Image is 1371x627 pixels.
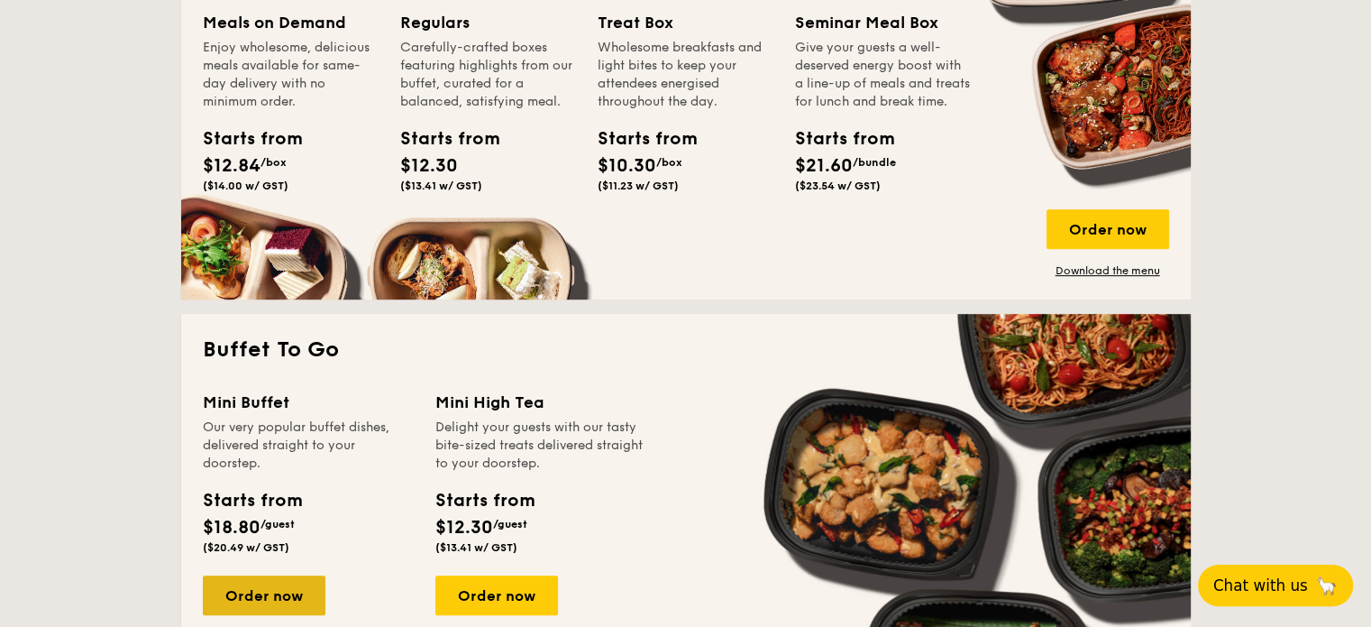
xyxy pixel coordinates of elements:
[435,541,517,554] span: ($13.41 w/ GST)
[203,419,414,473] div: Our very popular buffet dishes, delivered straight to your doorstep.
[598,39,773,111] div: Wholesome breakfasts and light bites to keep your attendees energised throughout the day.
[598,10,773,35] div: Treat Box
[435,517,493,539] span: $12.30
[203,390,414,415] div: Mini Buffet
[203,180,288,192] span: ($14.00 w/ GST)
[795,180,881,192] span: ($23.54 w/ GST)
[203,39,379,111] div: Enjoy wholesome, delicious meals available for same-day delivery with no minimum order.
[435,390,646,415] div: Mini High Tea
[795,125,876,152] div: Starts from
[203,517,260,539] span: $18.80
[203,125,284,152] div: Starts from
[400,155,458,177] span: $12.30
[400,10,576,35] div: Regulars
[203,576,325,615] div: Order now
[795,39,971,111] div: Give your guests a well-deserved energy boost with a line-up of meals and treats for lunch and br...
[598,180,679,192] span: ($11.23 w/ GST)
[203,155,260,177] span: $12.84
[598,155,656,177] span: $10.30
[795,10,971,35] div: Seminar Meal Box
[435,419,646,473] div: Delight your guests with our tasty bite-sized treats delivered straight to your doorstep.
[260,156,287,169] span: /box
[203,487,301,514] div: Starts from
[493,518,527,530] span: /guest
[1315,575,1338,596] span: 🦙
[795,155,853,177] span: $21.60
[1198,565,1353,606] button: Chat with us🦙
[400,180,482,192] span: ($13.41 w/ GST)
[435,487,534,514] div: Starts from
[853,156,896,169] span: /bundle
[435,576,558,615] div: Order now
[203,336,1169,364] h2: Buffet To Go
[260,518,295,530] span: /guest
[1213,576,1308,595] span: Chat with us
[1047,263,1169,278] a: Download the menu
[203,541,289,554] span: ($20.49 w/ GST)
[1047,209,1169,249] div: Order now
[400,39,576,111] div: Carefully-crafted boxes featuring highlights from our buffet, curated for a balanced, satisfying ...
[400,125,481,152] div: Starts from
[598,125,679,152] div: Starts from
[203,10,379,35] div: Meals on Demand
[656,156,682,169] span: /box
